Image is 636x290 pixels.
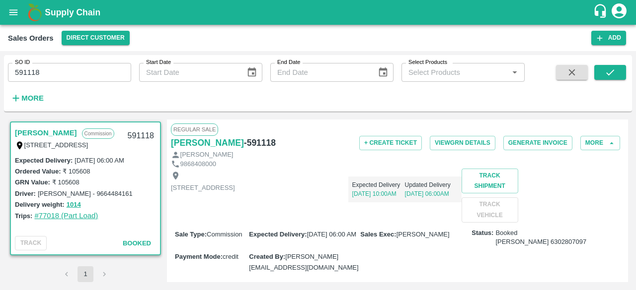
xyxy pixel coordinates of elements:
input: End Date [270,63,370,82]
span: credit [223,253,238,260]
b: Supply Chain [45,7,100,17]
label: [STREET_ADDRESS] [24,141,88,149]
label: [DATE] 06:00 AM [75,157,124,164]
p: [DATE] 06:00AM [405,189,458,198]
label: Start Date [146,58,171,66]
button: Choose date [242,63,261,82]
span: Booked [123,239,151,247]
button: ViewGRN Details [430,136,495,150]
span: [DATE] 06:00 AM [307,231,356,238]
div: [PERSON_NAME] 6302807097 [495,237,586,247]
a: [PERSON_NAME] [171,136,244,150]
label: SO ID [15,58,30,66]
label: Expected Delivery : [15,157,73,164]
label: Trips: [15,212,32,220]
span: Booked [495,229,586,247]
label: Sales Exec : [360,231,396,238]
div: account of current user [610,2,628,23]
div: customer-support [593,3,610,21]
p: Expected Delivery [352,180,405,189]
button: 1014 [67,199,81,211]
a: #77018 (Part Load) [34,212,98,220]
div: 591118 [122,124,160,148]
label: Select Products [408,58,447,66]
p: [DATE] 10:00AM [352,189,405,198]
img: logo [25,2,45,22]
button: Open [508,66,521,79]
p: 9868408000 [180,160,216,169]
label: Status: [472,229,493,238]
label: Driver: [15,190,36,197]
h6: - 591118 [244,136,276,150]
span: Regular Sale [171,123,218,135]
button: Track Shipment [462,169,518,193]
button: page 1 [78,266,93,282]
button: + Create Ticket [359,136,422,150]
button: open drawer [2,1,25,24]
label: Sale Type : [175,231,207,238]
span: Commission [207,231,242,238]
label: ₹ 105608 [52,178,79,186]
span: [PERSON_NAME] [397,231,450,238]
p: [PERSON_NAME] [180,150,234,160]
label: ₹ 105608 [63,168,90,175]
button: More [8,90,46,107]
label: Expected Delivery : [249,231,307,238]
a: Supply Chain [45,5,593,19]
label: [PERSON_NAME] - 9664484161 [38,190,133,197]
input: Start Date [139,63,238,82]
label: Created By : [249,253,285,260]
button: Add [591,31,626,45]
input: Enter SO ID [8,63,131,82]
button: Select DC [62,31,130,45]
button: More [580,136,620,150]
label: Payment Mode : [175,253,223,260]
a: [PERSON_NAME] [15,126,77,139]
label: End Date [277,58,300,66]
p: Commission [82,128,114,139]
p: Updated Delivery [405,180,458,189]
label: Ordered Value: [15,168,61,175]
button: Generate Invoice [503,136,572,150]
label: Delivery weight: [15,201,65,208]
button: Choose date [374,63,393,82]
nav: pagination navigation [57,266,114,282]
label: GRN Value: [15,178,50,186]
span: [PERSON_NAME][EMAIL_ADDRESS][DOMAIN_NAME] [249,253,358,271]
input: Select Products [404,66,505,79]
p: [STREET_ADDRESS] [171,183,235,193]
div: Sales Orders [8,32,54,45]
strong: More [21,94,44,102]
